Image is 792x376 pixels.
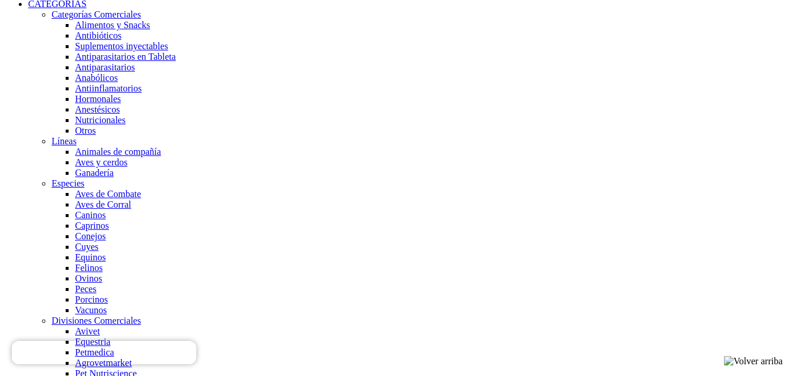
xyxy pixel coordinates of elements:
[75,231,106,241] a: Conejos
[75,20,150,30] a: Alimentos y Snacks
[75,157,127,167] a: Aves y cerdos
[75,94,121,104] a: Hormonales
[75,210,106,220] a: Caninos
[75,252,106,262] a: Equinos
[75,189,141,199] a: Aves de Combate
[75,83,142,93] a: Antiinflamatorios
[75,52,176,62] a: Antiparasitarios en Tableta
[52,316,141,326] a: Divisiones Comerciales
[12,341,196,364] iframe: Brevo live chat
[75,115,125,125] a: Nutricionales
[75,41,168,51] a: Suplementos inyectables
[724,356,783,367] img: Volver arriba
[75,221,109,231] a: Caprinos
[75,199,131,209] a: Aves de Corral
[75,147,161,157] a: Animales de compañía
[75,168,114,178] a: Ganadería
[75,263,103,273] a: Felinos
[75,62,135,72] a: Antiparasitarios
[75,126,96,136] a: Otros
[75,326,100,336] a: Avivet
[75,73,118,83] a: Anabólicos
[75,242,98,252] a: Cuyes
[75,104,120,114] a: Anestésicos
[75,273,102,283] a: Ovinos
[52,178,84,188] a: Especies
[52,136,77,146] a: Líneas
[75,337,110,347] a: Equestria
[75,31,121,40] a: Antibióticos
[75,294,108,304] a: Porcinos
[52,9,141,19] a: Categorías Comerciales
[75,284,96,294] a: Peces
[75,305,107,315] a: Vacunos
